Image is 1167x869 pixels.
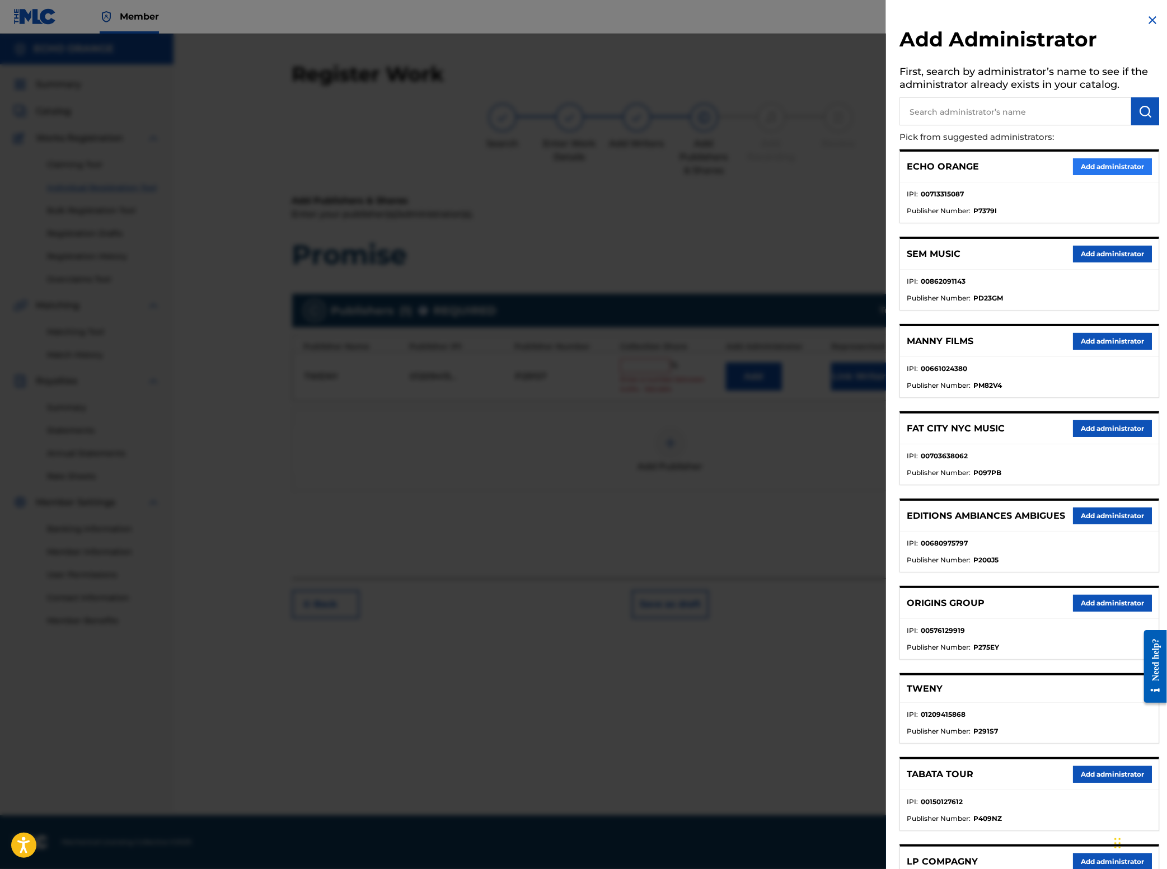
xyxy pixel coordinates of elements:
span: IPI : [907,189,918,199]
span: IPI : [907,797,918,807]
iframe: Chat Widget [1111,815,1167,869]
span: Publisher Number : [907,381,971,391]
iframe: Resource Center [1136,621,1167,713]
button: Add administrator [1073,508,1152,524]
button: Add administrator [1073,246,1152,262]
strong: 00576129919 [921,626,965,636]
img: Search Works [1138,105,1152,118]
span: Publisher Number : [907,814,971,824]
span: Member [120,10,159,23]
p: ORIGINS GROUP [907,596,985,610]
img: Top Rightsholder [100,10,113,24]
strong: P097PB [973,468,1001,478]
p: TABATA TOUR [907,768,973,781]
button: Add administrator [1073,333,1152,350]
input: Search administrator’s name [899,97,1131,125]
span: IPI : [907,710,918,720]
h5: First, search by administrator’s name to see if the administrator already exists in your catalog. [899,62,1159,97]
p: FAT CITY NYC MUSIC [907,422,1005,435]
strong: 01209415868 [921,710,966,720]
h2: Add Administrator [899,27,1159,55]
span: Publisher Number : [907,726,971,736]
span: Publisher Number : [907,206,971,216]
p: EDITIONS AMBIANCES AMBIGUES [907,509,1065,523]
strong: 00703638062 [921,451,968,461]
div: Widget de chat [1111,815,1167,869]
strong: P7379I [973,206,997,216]
button: Add administrator [1073,158,1152,175]
p: ECHO ORANGE [907,160,979,173]
strong: 00862091143 [921,276,966,286]
span: IPI : [907,451,918,461]
span: IPI : [907,364,918,374]
strong: 00713315087 [921,189,964,199]
strong: P200J5 [973,555,999,565]
span: Publisher Number : [907,555,971,565]
img: MLC Logo [13,8,57,25]
span: Publisher Number : [907,293,971,303]
span: IPI : [907,626,918,636]
span: Publisher Number : [907,468,971,478]
span: IPI : [907,276,918,286]
span: IPI : [907,538,918,548]
p: Pick from suggested administrators: [899,125,1095,149]
p: TWENY [907,682,943,696]
button: Add administrator [1073,766,1152,783]
p: MANNY FILMS [907,335,973,348]
strong: PD23GM [973,293,1003,303]
strong: P275EY [973,642,999,652]
strong: 00680975797 [921,538,968,548]
button: Add administrator [1073,420,1152,437]
div: Glisser [1114,826,1121,860]
p: SEM MUSIC [907,247,960,261]
p: LP COMPAGNY [907,855,978,868]
strong: 00661024380 [921,364,967,374]
strong: PM82V4 [973,381,1002,391]
strong: 00150127612 [921,797,963,807]
span: Publisher Number : [907,642,971,652]
button: Add administrator [1073,595,1152,612]
strong: P291S7 [973,726,998,736]
strong: P409NZ [973,814,1002,824]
